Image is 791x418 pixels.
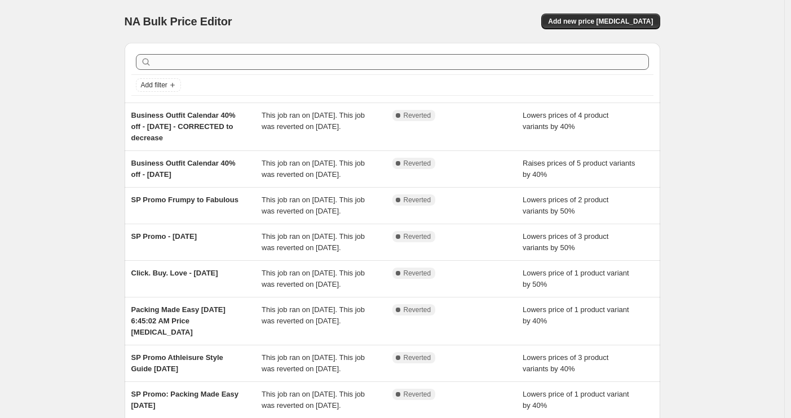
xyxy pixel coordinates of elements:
[404,305,431,314] span: Reverted
[404,159,431,168] span: Reverted
[548,17,653,26] span: Add new price [MEDICAL_DATA]
[404,390,431,399] span: Reverted
[262,159,365,179] span: This job ran on [DATE]. This job was reverted on [DATE].
[131,195,238,204] span: SP Promo Frumpy to Fabulous
[141,81,167,90] span: Add filter
[136,78,181,92] button: Add filter
[131,232,197,241] span: SP Promo - [DATE]
[523,232,608,252] span: Lowers prices of 3 product variants by 50%
[404,232,431,241] span: Reverted
[404,353,431,362] span: Reverted
[404,111,431,120] span: Reverted
[131,269,218,277] span: Click. Buy. Love - [DATE]
[404,195,431,204] span: Reverted
[523,159,635,179] span: Raises prices of 5 product variants by 40%
[541,14,660,29] button: Add new price [MEDICAL_DATA]
[131,111,236,142] span: Business Outfit Calendar 40% off - [DATE] - CORRECTED to decrease
[131,305,226,336] span: Packing Made Easy [DATE] 6:45:02 AM Price [MEDICAL_DATA]
[125,15,232,28] span: NA Bulk Price Editor
[262,353,365,373] span: This job ran on [DATE]. This job was reverted on [DATE].
[131,159,236,179] span: Business Outfit Calendar 40% off - [DATE]
[523,269,629,288] span: Lowers price of 1 product variant by 50%
[523,111,608,131] span: Lowers prices of 4 product variants by 40%
[262,305,365,325] span: This job ran on [DATE]. This job was reverted on [DATE].
[262,232,365,252] span: This job ran on [DATE]. This job was reverted on [DATE].
[262,390,365,410] span: This job ran on [DATE]. This job was reverted on [DATE].
[523,353,608,373] span: Lowers prices of 3 product variants by 40%
[523,390,629,410] span: Lowers price of 1 product variant by 40%
[131,353,223,373] span: SP Promo Athleisure Style Guide [DATE]
[262,195,365,215] span: This job ran on [DATE]. This job was reverted on [DATE].
[523,305,629,325] span: Lowers price of 1 product variant by 40%
[523,195,608,215] span: Lowers prices of 2 product variants by 50%
[131,390,239,410] span: SP Promo: Packing Made Easy [DATE]
[262,111,365,131] span: This job ran on [DATE]. This job was reverted on [DATE].
[262,269,365,288] span: This job ran on [DATE]. This job was reverted on [DATE].
[404,269,431,278] span: Reverted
